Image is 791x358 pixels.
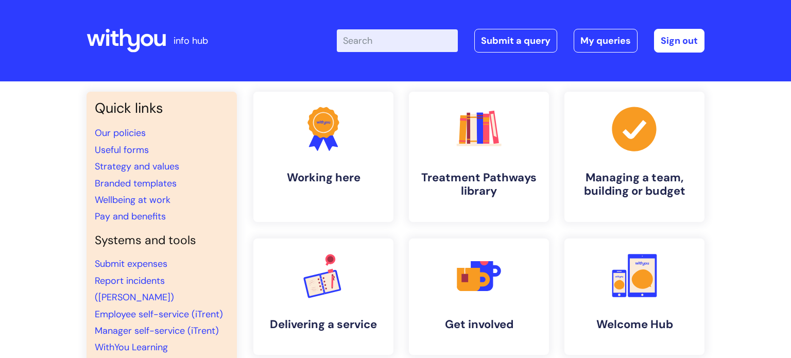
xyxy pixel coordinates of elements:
a: Employee self-service (iTrent) [95,308,223,320]
h4: Get involved [417,318,541,331]
h4: Working here [262,171,385,184]
h4: Delivering a service [262,318,385,331]
h4: Systems and tools [95,233,229,248]
a: Useful forms [95,144,149,156]
a: Get involved [409,238,549,355]
input: Search [337,29,458,52]
a: Managing a team, building or budget [564,92,704,222]
a: Submit expenses [95,258,167,270]
p: info hub [174,32,208,49]
a: WithYou Learning [95,341,168,353]
a: Report incidents ([PERSON_NAME]) [95,275,174,303]
div: | - [337,29,704,53]
h3: Quick links [95,100,229,116]
a: My queries [574,29,638,53]
a: Treatment Pathways library [409,92,549,222]
a: Delivering a service [253,238,393,355]
a: Strategy and values [95,160,179,173]
a: Submit a query [474,29,557,53]
a: Our policies [95,127,146,139]
a: Wellbeing at work [95,194,170,206]
a: Manager self-service (iTrent) [95,325,219,337]
a: Pay and benefits [95,210,166,223]
a: Working here [253,92,393,222]
a: Welcome Hub [564,238,704,355]
a: Branded templates [95,177,177,190]
h4: Treatment Pathways library [417,171,541,198]
a: Sign out [654,29,704,53]
h4: Welcome Hub [573,318,696,331]
h4: Managing a team, building or budget [573,171,696,198]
